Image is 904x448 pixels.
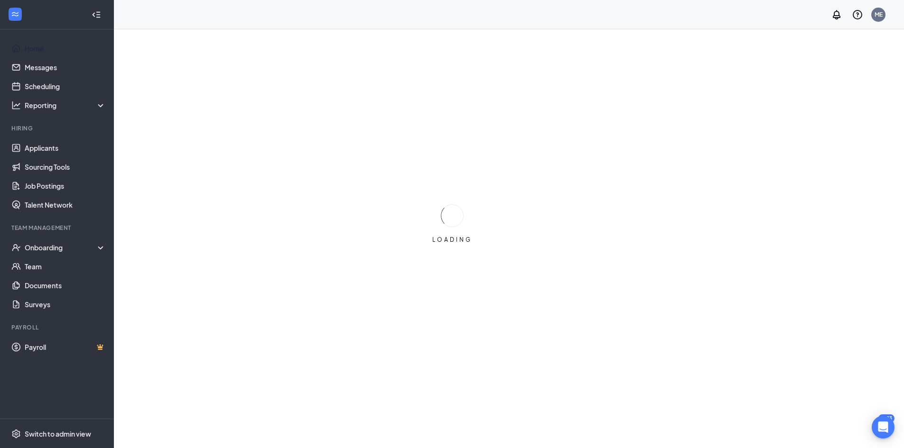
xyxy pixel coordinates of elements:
div: 1203 [878,414,895,422]
div: LOADING [429,236,476,244]
svg: UserCheck [11,243,21,252]
a: Team [25,257,106,276]
a: Applicants [25,138,106,157]
a: Talent Network [25,195,106,214]
svg: Notifications [831,9,842,20]
div: Payroll [11,323,104,331]
div: Team Management [11,224,104,232]
a: PayrollCrown [25,338,106,357]
svg: WorkstreamLogo [10,9,20,19]
svg: Analysis [11,101,21,110]
svg: Settings [11,429,21,439]
a: Documents [25,276,106,295]
div: Hiring [11,124,104,132]
div: ME [875,10,883,18]
a: Sourcing Tools [25,157,106,176]
svg: Collapse [92,10,101,19]
svg: QuestionInfo [852,9,863,20]
a: Scheduling [25,77,106,96]
a: Job Postings [25,176,106,195]
a: Home [25,39,106,58]
div: Reporting [25,101,106,110]
div: Switch to admin view [25,429,91,439]
div: Onboarding [25,243,98,252]
a: Messages [25,58,106,77]
div: Open Intercom Messenger [872,416,895,439]
a: Surveys [25,295,106,314]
